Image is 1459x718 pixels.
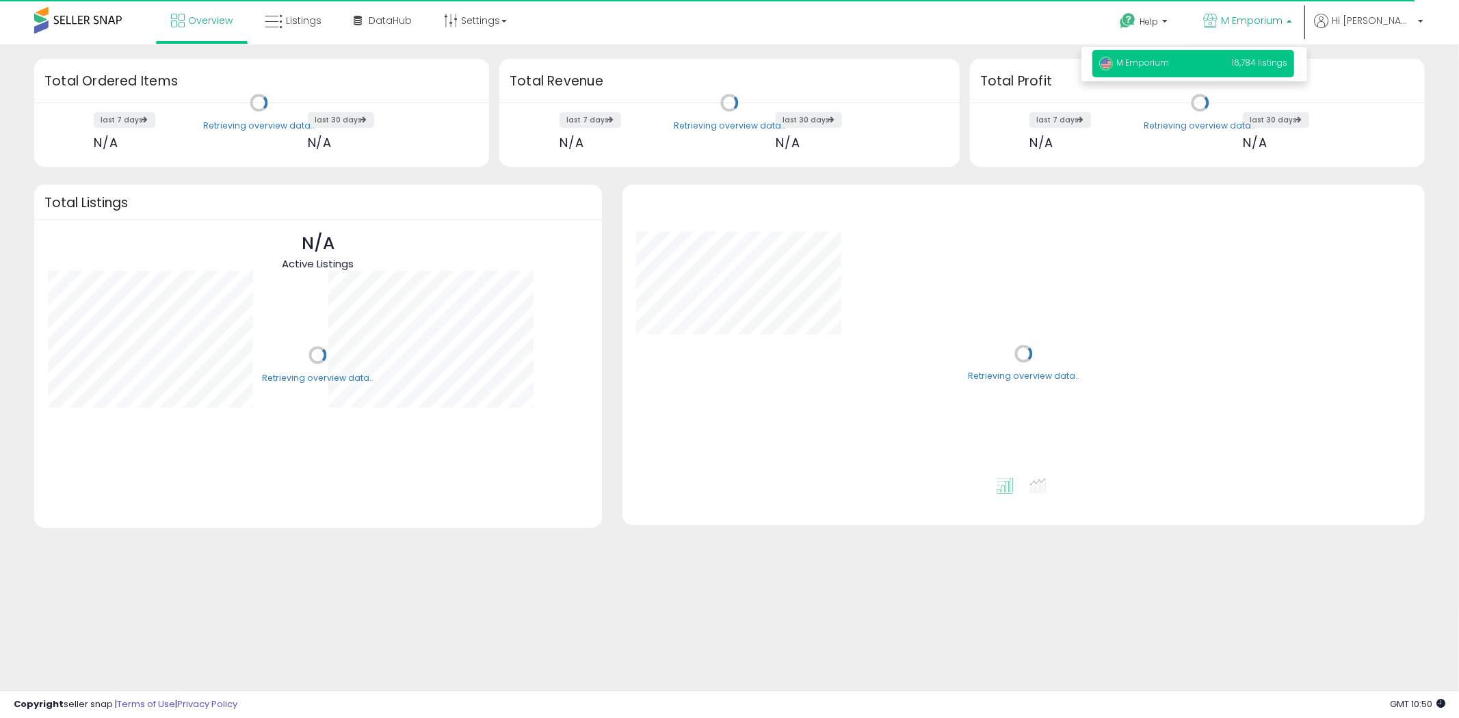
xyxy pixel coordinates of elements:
i: Get Help [1119,12,1136,29]
span: Overview [188,14,233,27]
span: Hi [PERSON_NAME] [1332,14,1414,27]
span: DataHub [369,14,412,27]
div: Retrieving overview data.. [1144,120,1256,132]
span: 16,784 listings [1232,57,1287,68]
div: Retrieving overview data.. [968,371,1079,383]
span: M Emporium [1099,57,1169,68]
span: Help [1140,16,1158,27]
div: Retrieving overview data.. [262,372,373,384]
img: usa.png [1099,57,1113,70]
a: Hi [PERSON_NAME] [1314,14,1423,44]
div: Retrieving overview data.. [674,120,785,132]
div: Retrieving overview data.. [203,120,315,132]
span: M Emporium [1221,14,1283,27]
a: Help [1109,2,1181,44]
span: Listings [286,14,321,27]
